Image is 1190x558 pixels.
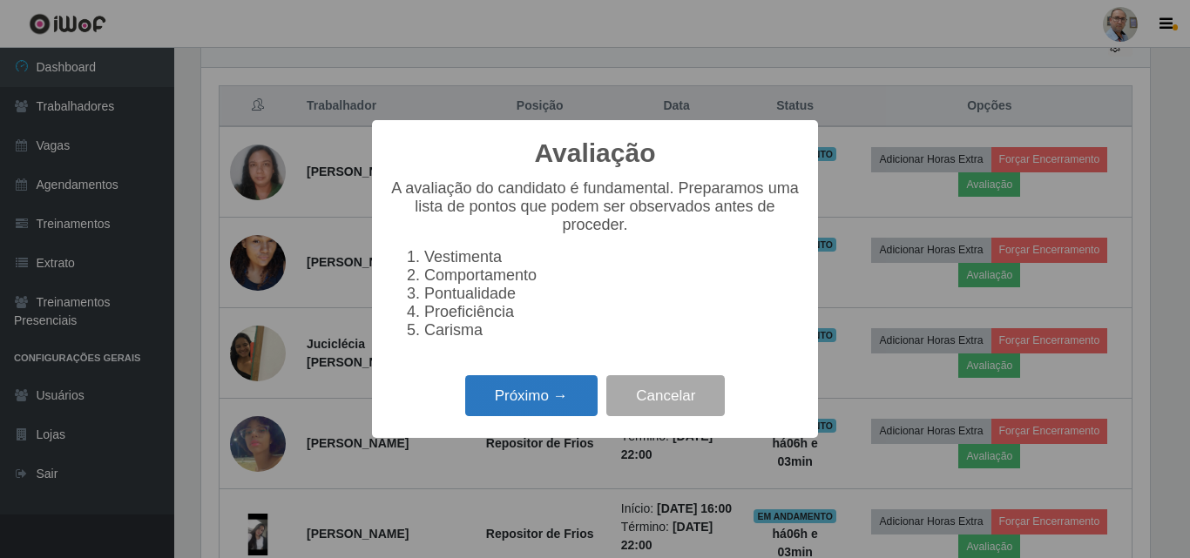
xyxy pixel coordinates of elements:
[389,179,801,234] p: A avaliação do candidato é fundamental. Preparamos uma lista de pontos que podem ser observados a...
[424,248,801,266] li: Vestimenta
[535,138,656,169] h2: Avaliação
[424,266,801,285] li: Comportamento
[424,321,801,340] li: Carisma
[424,303,801,321] li: Proeficiência
[606,375,725,416] button: Cancelar
[465,375,598,416] button: Próximo →
[424,285,801,303] li: Pontualidade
